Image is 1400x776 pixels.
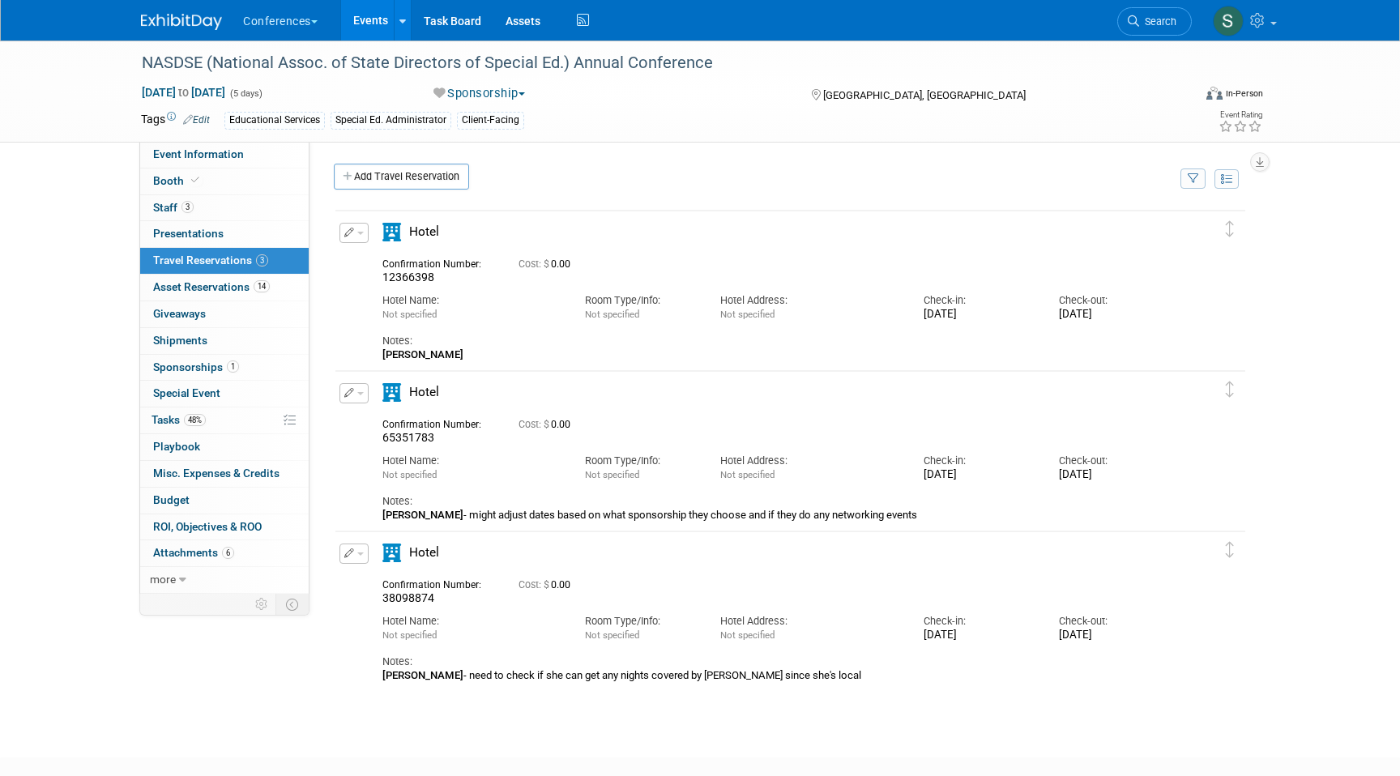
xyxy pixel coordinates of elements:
[140,381,309,407] a: Special Event
[1059,454,1170,468] div: Check-out:
[334,164,469,190] a: Add Travel Reservation
[256,254,268,266] span: 3
[519,258,577,270] span: 0.00
[1059,293,1170,308] div: Check-out:
[519,579,577,591] span: 0.00
[519,419,577,430] span: 0.00
[382,454,561,468] div: Hotel Name:
[140,540,309,566] a: Attachments6
[191,176,199,185] i: Booth reservation complete
[585,629,639,641] span: Not specified
[153,174,203,187] span: Booth
[382,614,561,629] div: Hotel Name:
[140,328,309,354] a: Shipments
[254,280,270,292] span: 14
[519,579,551,591] span: Cost: $
[153,546,234,559] span: Attachments
[409,224,439,239] span: Hotel
[382,414,494,431] div: Confirmation Number:
[519,258,551,270] span: Cost: $
[1219,111,1262,119] div: Event Rating
[823,89,1026,101] span: [GEOGRAPHIC_DATA], [GEOGRAPHIC_DATA]
[153,280,270,293] span: Asset Reservations
[720,469,775,480] span: Not specified
[1225,87,1263,100] div: In-Person
[382,574,494,591] div: Confirmation Number:
[1139,15,1176,28] span: Search
[140,142,309,168] a: Event Information
[382,669,463,681] b: [PERSON_NAME]
[141,14,222,30] img: ExhibitDay
[720,293,898,308] div: Hotel Address:
[519,419,551,430] span: Cost: $
[382,591,434,604] span: 38098874
[1206,87,1223,100] img: Format-Inperson.png
[140,434,309,460] a: Playbook
[382,223,401,241] i: Hotel
[382,669,1170,682] div: - need to check if she can get any nights covered by [PERSON_NAME] since she's local
[153,254,268,266] span: Travel Reservations
[140,488,309,514] a: Budget
[409,385,439,399] span: Hotel
[585,614,696,629] div: Room Type/Info:
[720,629,775,641] span: Not specified
[224,112,325,129] div: Educational Services
[428,85,531,102] button: Sponsorship
[176,86,191,99] span: to
[382,629,437,641] span: Not specified
[140,514,309,540] a: ROI, Objectives & ROO
[227,360,239,373] span: 1
[276,594,309,615] td: Toggle Event Tabs
[140,355,309,381] a: Sponsorships1
[153,334,207,347] span: Shipments
[382,509,463,521] b: [PERSON_NAME]
[1117,7,1192,36] a: Search
[457,112,524,129] div: Client-Facing
[382,654,1170,669] div: Notes:
[1213,6,1244,36] img: Sophie Buffo
[141,111,210,130] td: Tags
[150,573,176,586] span: more
[382,383,401,402] i: Hotel
[382,509,1170,522] div: - might adjust dates based on what sponsorship they choose and if they do any networking events
[153,307,206,320] span: Giveaways
[140,461,309,487] a: Misc. Expenses & Credits
[1059,468,1170,482] div: [DATE]
[140,301,309,327] a: Giveaways
[183,114,210,126] a: Edit
[248,594,276,615] td: Personalize Event Tab Strip
[153,520,262,533] span: ROI, Objectives & ROO
[924,454,1035,468] div: Check-in:
[382,254,494,271] div: Confirmation Number:
[382,469,437,480] span: Not specified
[382,271,434,284] span: 12366398
[222,547,234,559] span: 6
[1096,84,1263,109] div: Event Format
[153,493,190,506] span: Budget
[585,454,696,468] div: Room Type/Info:
[409,545,439,560] span: Hotel
[152,413,206,426] span: Tasks
[153,440,200,453] span: Playbook
[382,544,401,562] i: Hotel
[720,614,898,629] div: Hotel Address:
[924,468,1035,482] div: [DATE]
[140,248,309,274] a: Travel Reservations3
[924,293,1035,308] div: Check-in:
[1226,542,1234,558] i: Click and drag to move item
[924,308,1035,322] div: [DATE]
[585,469,639,480] span: Not specified
[153,386,220,399] span: Special Event
[136,49,1167,78] div: NASDSE (National Assoc. of State Directors of Special Ed.) Annual Conference
[382,293,561,308] div: Hotel Name:
[382,348,463,360] b: [PERSON_NAME]
[585,309,639,320] span: Not specified
[153,201,194,214] span: Staff
[1059,308,1170,322] div: [DATE]
[181,201,194,213] span: 3
[382,431,434,444] span: 65351783
[153,467,280,480] span: Misc. Expenses & Credits
[382,309,437,320] span: Not specified
[382,494,1170,509] div: Notes:
[141,85,226,100] span: [DATE] [DATE]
